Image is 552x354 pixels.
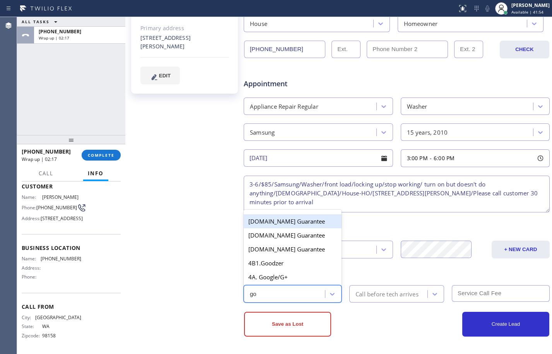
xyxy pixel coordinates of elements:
[244,79,345,89] span: Appointment
[244,256,342,270] div: 4B1.Goodzer
[244,312,331,337] button: Save as Lost
[22,323,42,329] span: State:
[244,228,342,242] div: [DOMAIN_NAME] Guarantee
[35,315,81,320] span: [GEOGRAPHIC_DATA]
[88,152,115,158] span: COMPLETE
[140,67,180,84] button: EDIT
[407,102,427,111] div: Washer
[500,41,549,58] button: CHECK
[245,222,549,232] div: Credit card
[22,205,36,210] span: Phone:
[22,333,42,339] span: Zipcode:
[250,128,275,137] div: Samsung
[42,323,81,329] span: WA
[39,28,81,35] span: [PHONE_NUMBER]
[244,242,342,256] div: [DOMAIN_NAME] Guarantee
[22,244,121,251] span: Business location
[22,215,41,221] span: Address:
[22,303,121,310] span: Call From
[434,154,455,162] span: 6:00 PM
[82,150,121,161] button: COMPLETE
[404,19,438,28] div: Homeowner
[244,214,342,228] div: [DOMAIN_NAME] Guarantee
[22,156,57,162] span: Wrap up | 02:17
[492,241,550,258] button: + NEW CARD
[355,289,419,298] div: Call before tech arrives
[42,333,81,339] span: 98158
[41,256,81,262] span: [PHONE_NUMBER]
[244,270,342,284] div: 4A. Google/G+
[511,9,543,15] span: Available | 41:54
[22,256,41,262] span: Name:
[244,176,550,212] textarea: 3-6/$85/Samsung/Washer/front load/locking up/stop working/ turn on but doesn't do anything/[DEMOG...
[83,166,108,181] button: Info
[250,102,318,111] div: Appliance Repair Regular
[88,170,104,177] span: Info
[511,2,550,9] div: [PERSON_NAME]
[159,73,171,79] span: EDIT
[244,284,342,298] div: 4B. Google Guarantee
[140,10,182,17] label: SMS allowed
[452,285,550,302] input: Service Call Fee
[36,205,77,210] span: [PHONE_NUMBER]
[245,266,549,277] div: Other
[140,24,229,33] div: Primary address
[430,154,432,162] span: -
[22,194,42,200] span: Name:
[482,3,493,14] button: Mute
[42,194,81,200] span: [PERSON_NAME]
[22,265,42,271] span: Address:
[140,34,229,51] div: [STREET_ADDRESS][PERSON_NAME]
[39,170,53,177] span: Call
[41,215,83,221] span: [STREET_ADDRESS]
[34,166,58,181] button: Call
[244,149,393,167] input: - choose date -
[22,148,71,155] span: [PHONE_NUMBER]
[407,154,428,162] span: 3:00 PM
[17,17,65,26] button: ALL TASKS
[22,274,42,280] span: Phone:
[332,41,361,58] input: Ext.
[407,128,448,137] div: 15 years, 2010
[39,35,69,41] span: Wrap up | 02:17
[462,312,549,337] button: Create Lead
[244,41,325,58] input: Phone Number
[22,315,35,320] span: City:
[22,183,121,190] span: Customer
[367,41,448,58] input: Phone Number 2
[22,19,50,24] span: ALL TASKS
[250,19,267,28] div: House
[454,41,483,58] input: Ext. 2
